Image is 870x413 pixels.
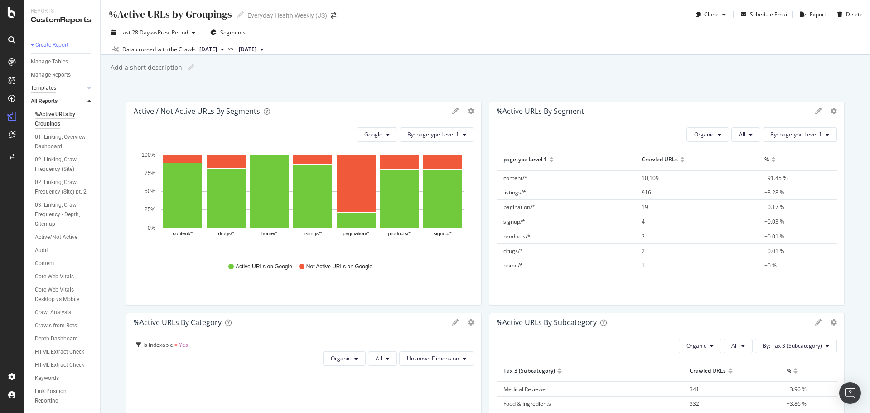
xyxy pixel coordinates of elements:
[642,233,645,240] span: 2
[239,45,256,53] span: 2025 Aug. 31st
[503,218,525,225] span: signup/*
[489,102,845,306] div: %Active URLs by SegmentgeargearOrganicAllBy: pagetype Level 1pagetype Level 1Crawled URLs%content...
[497,318,597,327] div: %Active URLs by Subcategory
[694,131,714,138] span: Organic
[400,127,474,142] button: By: pagetype Level 1
[35,132,88,151] div: 01. Linking, Overview Dashboard
[642,152,678,167] div: Crawled URLs
[331,355,351,362] span: Organic
[31,83,56,93] div: Templates
[35,110,94,129] a: %Active URLs by Groupings
[364,131,382,138] span: Google
[503,189,526,196] span: listings/*
[228,44,235,53] span: vs
[35,272,74,282] div: Core Web Vitals
[35,321,94,330] a: Crawls from Bots
[207,25,249,40] button: Segments
[368,351,397,366] button: All
[218,231,234,236] text: drugs/*
[503,400,551,408] span: Food & Ingredients
[152,29,188,36] span: vs Prev. Period
[690,400,699,408] span: 332
[750,10,788,18] div: Schedule Email
[642,218,645,225] span: 4
[503,385,548,393] span: Medical Reviewer
[503,152,547,167] div: pagetype Level 1
[134,107,260,116] div: Active / Not Active URLs by Segments
[686,127,729,142] button: Organic
[755,339,837,353] button: By: Tax 3 (Subcategory)
[35,334,78,344] div: Depth Dashboard
[331,12,336,19] div: arrow-right-arrow-left
[35,387,94,406] a: Link Position Reporting
[35,178,94,197] a: 02. Linking, Crawl Frequency (Site) pt. 2
[831,108,837,114] div: gear
[787,400,807,408] span: +3.86 %
[831,319,837,326] div: gear
[35,246,48,255] div: Audit
[143,341,173,349] span: Is Indexable
[35,334,94,344] a: Depth Dashboard
[35,233,94,242] a: Active/Not Active
[763,342,822,350] span: By: Tax 3 (Subcategory)
[764,233,784,240] span: +0.01 %
[31,83,85,93] a: Templates
[247,11,327,20] div: Everyday Health Weekly (JS)
[145,206,155,213] text: 25%
[35,246,94,255] a: Audit
[731,342,738,350] span: All
[343,231,370,236] text: pagination/*
[35,155,88,174] div: 02. Linking, Crawl Frequency (Site)
[31,40,94,50] a: + Create Report
[35,321,77,330] div: Crawls from Bots
[434,231,452,236] text: signup/*
[31,7,93,15] div: Reports
[388,231,411,236] text: products/*
[690,364,726,378] div: Crawled URLs
[261,231,278,236] text: home/*
[173,231,193,236] text: content/*
[503,203,535,211] span: pagination/*
[764,247,784,255] span: +0.01 %
[220,29,246,36] span: Segments
[35,308,94,317] a: Crawl Analysis
[763,127,837,142] button: By: pagetype Level 1
[764,218,784,225] span: +0.03 %
[199,45,217,53] span: 2025 Sep. 28th
[31,70,94,80] a: Manage Reports
[35,132,94,151] a: 01. Linking, Overview Dashboard
[810,10,826,18] div: Export
[35,374,59,383] div: Keywords
[764,262,777,269] span: +0 %
[35,374,94,383] a: Keywords
[503,247,523,255] span: drugs/*
[134,149,471,254] svg: A chart.
[35,285,88,304] div: Core Web Vitals - Desktop vs Mobile
[690,385,699,393] span: 341
[35,259,54,268] div: Content
[764,152,769,167] div: %
[739,131,745,138] span: All
[237,11,244,18] i: Edit report name
[497,107,584,116] div: %Active URLs by Segment
[692,7,730,22] button: Clone
[35,259,94,268] a: Content
[503,174,527,182] span: content/*
[174,341,178,349] span: =
[834,7,863,22] button: Delete
[376,355,382,362] span: All
[737,7,788,22] button: Schedule Email
[686,342,706,350] span: Organic
[407,355,459,362] span: Unknown Dimension
[35,233,77,242] div: Active/Not Active
[357,127,397,142] button: Google
[148,225,156,231] text: 0%
[188,64,194,71] i: Edit report name
[108,7,232,21] div: %Active URLs by Groupings
[642,174,659,182] span: 10,109
[839,382,861,404] div: Open Intercom Messenger
[35,347,94,357] a: HTML Extract Check
[122,45,196,53] div: Data crossed with the Crawls
[35,285,94,304] a: Core Web Vitals - Desktop vs Mobile
[764,203,784,211] span: +0.17 %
